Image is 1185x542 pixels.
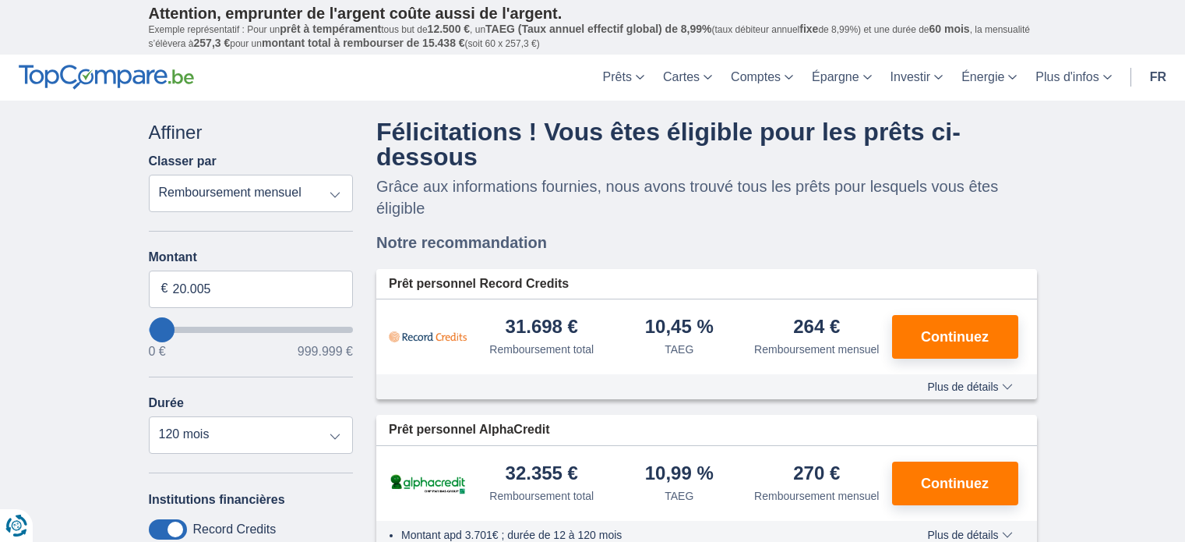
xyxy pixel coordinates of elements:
[793,317,840,338] div: 264 €
[389,421,550,439] span: Prêt personnel AlphaCredit
[149,4,1037,23] p: Attention, emprunter de l'argent coûte aussi de l'argent.
[929,23,970,35] span: 60 mois
[149,154,217,168] label: Classer par
[194,37,231,49] span: 257,3 €
[489,342,594,357] div: Remboursement total
[1141,55,1176,101] a: fr
[721,55,802,101] a: Comptes
[1026,55,1120,101] a: Plus d'infos
[645,464,714,485] div: 10,99 %
[149,119,354,146] div: Affiner
[754,342,879,357] div: Remboursement mensuel
[927,530,1012,540] span: Plus de détails
[645,317,714,338] div: 10,45 %
[19,65,194,90] img: TopCompare
[149,396,184,410] label: Durée
[793,464,840,485] div: 270 €
[921,476,989,491] span: Continuez
[754,488,879,504] div: Remboursement mensuel
[799,23,818,35] span: fixe
[665,342,693,357] div: TAEG
[262,37,465,49] span: montant total à rembourser de 15.438 €
[376,175,1037,219] p: Grâce aux informations fournies, nous avons trouvé tous les prêts pour lesquels vous êtes éligible
[428,23,471,35] span: 12.500 €
[149,250,354,264] label: Montant
[881,55,953,101] a: Investir
[389,472,467,496] img: pret personnel AlphaCredit
[654,55,721,101] a: Cartes
[389,275,569,293] span: Prêt personnel Record Credits
[802,55,881,101] a: Épargne
[298,345,353,358] span: 999.999 €
[161,280,168,298] span: €
[594,55,654,101] a: Prêts
[915,381,1024,393] button: Plus de détails
[665,488,693,504] div: TAEG
[485,23,711,35] span: TAEG (Taux annuel effectif global) de 8,99%
[193,523,277,537] label: Record Credits
[389,317,467,356] img: pret personnel Record Credits
[892,462,1018,505] button: Continuez
[952,55,1026,101] a: Énergie
[376,119,1037,169] h4: Félicitations ! Vous êtes éligible pour les prêts ci-dessous
[927,381,1012,392] span: Plus de détails
[489,488,594,504] div: Remboursement total
[506,317,578,338] div: 31.698 €
[921,330,989,344] span: Continuez
[149,327,354,333] input: wantToBorrow
[149,345,166,358] span: 0 €
[149,493,285,507] label: Institutions financières
[280,23,381,35] span: prêt à tempérament
[506,464,578,485] div: 32.355 €
[915,529,1024,541] button: Plus de détails
[892,315,1018,359] button: Continuez
[149,23,1037,51] p: Exemple représentatif : Pour un tous but de , un (taux débiteur annuel de 8,99%) et une durée de ...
